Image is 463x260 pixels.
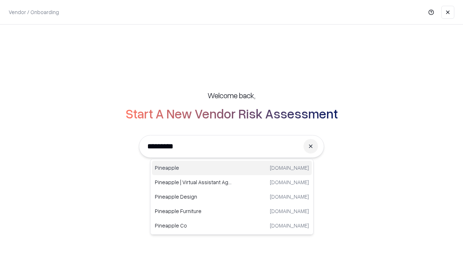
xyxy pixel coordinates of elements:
p: Pineapple Co [155,222,232,229]
p: [DOMAIN_NAME] [270,178,309,186]
p: Vendor / Onboarding [9,8,59,16]
h5: Welcome back, [208,90,255,100]
p: [DOMAIN_NAME] [270,207,309,215]
p: [DOMAIN_NAME] [270,164,309,172]
p: Pineapple Design [155,193,232,200]
p: Pineapple Furniture [155,207,232,215]
h2: Start A New Vendor Risk Assessment [126,106,338,121]
p: [DOMAIN_NAME] [270,222,309,229]
div: Suggestions [150,159,314,235]
p: [DOMAIN_NAME] [270,193,309,200]
p: Pineapple | Virtual Assistant Agency [155,178,232,186]
p: Pineapple [155,164,232,172]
